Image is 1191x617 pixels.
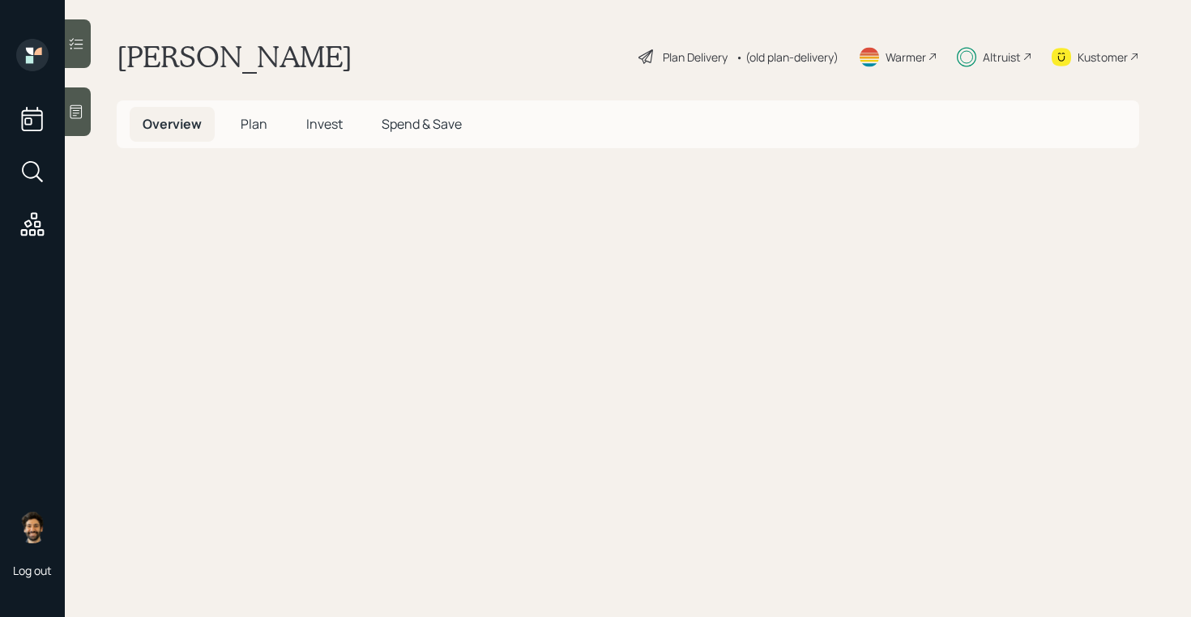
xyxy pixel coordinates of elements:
[306,115,343,133] span: Invest
[983,49,1021,66] div: Altruist
[143,115,202,133] span: Overview
[382,115,462,133] span: Spend & Save
[663,49,728,66] div: Plan Delivery
[1078,49,1128,66] div: Kustomer
[886,49,926,66] div: Warmer
[13,563,52,578] div: Log out
[117,39,352,74] h1: [PERSON_NAME]
[16,511,49,543] img: eric-schwartz-headshot.png
[736,49,839,66] div: • (old plan-delivery)
[241,115,267,133] span: Plan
